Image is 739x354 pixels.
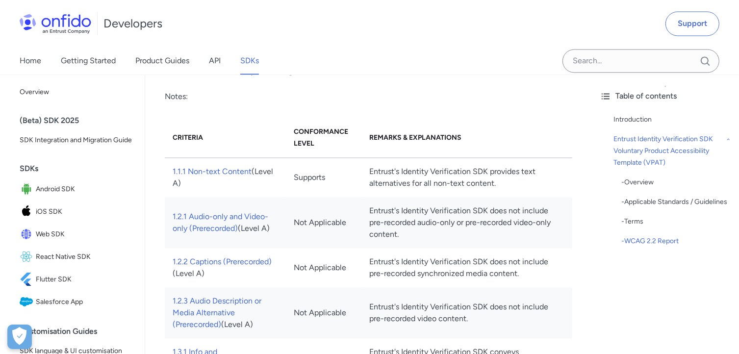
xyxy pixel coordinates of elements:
a: 1.2.1 Audio-only and Video-only (Prerecorded) [173,212,268,233]
span: Overview [20,86,133,98]
img: IconiOS SDK [20,205,36,219]
a: API [209,47,221,75]
a: IconFlutter SDKFlutter SDK [16,269,137,290]
img: IconWeb SDK [20,228,36,241]
button: Open Preferences [7,325,32,349]
td: Entrust's Identity Verification SDK provides text alternatives for all non-text content. [361,158,572,198]
strong: Remarks & Explanations [369,133,461,142]
td: (Level A) [165,248,286,287]
span: Salesforce App [36,295,133,309]
div: - WCAG 2.2 Report [621,235,731,247]
a: Entrust Identity Verification SDK Voluntary Product Accessibility Template (VPAT) [613,133,731,169]
img: IconFlutter SDK [20,273,36,286]
a: Product Guides [135,47,189,75]
a: SDKs [240,47,259,75]
p: Notes: [165,91,572,102]
a: Getting Started [61,47,116,75]
td: (Level A) [165,287,286,338]
a: Introduction [613,114,731,126]
h1: Developers [103,16,162,31]
a: SDK Integration and Migration Guide [16,130,137,150]
strong: Criteria [173,133,203,142]
a: IconiOS SDKiOS SDK [16,201,137,223]
td: Not Applicable [286,197,361,248]
td: (Level A) [165,197,286,248]
div: Cookie Preferences [7,325,32,349]
a: IconReact Native SDKReact Native SDK [16,246,137,268]
div: Customisation Guides [20,322,141,341]
td: Supports [286,158,361,198]
a: 1.2.3 Audio Description or Media Alternative (Prerecorded) [173,296,261,329]
div: - Applicable Standards / Guidelines [621,196,731,208]
img: Onfido Logo [20,14,91,33]
a: Home [20,47,41,75]
img: IconSalesforce App [20,295,36,309]
a: Support [665,11,719,36]
a: IconAndroid SDKAndroid SDK [16,178,137,200]
div: (Beta) SDK 2025 [20,111,141,130]
input: Onfido search input field [562,49,719,73]
div: Table of contents [600,90,731,102]
a: -Applicable Standards / Guidelines [621,196,731,208]
div: - Terms [621,216,731,228]
span: SDK Integration and Migration Guide [20,134,133,146]
span: Android SDK [36,182,133,196]
td: Entrust's Identity Verification SDK does not include pre-recorded video content. [361,287,572,338]
span: iOS SDK [36,205,133,219]
a: IconSalesforce AppSalesforce App [16,291,137,313]
img: IconReact Native SDK [20,250,36,264]
span: Web SDK [36,228,133,241]
td: Not Applicable [286,287,361,338]
img: IconAndroid SDK [20,182,36,196]
strong: Conformance Level [294,127,348,148]
a: -WCAG 2.2 Report [621,235,731,247]
a: 1.1.1 Non-text Content [173,167,252,176]
a: -Terms [621,216,731,228]
a: -Overview [621,177,731,188]
td: Entrust's Identity Verification SDK does not include pre-recorded synchronized media content. [361,248,572,287]
span: Flutter SDK [36,273,133,286]
td: (Level A) [165,158,286,198]
a: Overview [16,82,137,102]
a: 1.2.2 Captions (Prerecorded) [173,257,272,266]
td: Not Applicable [286,248,361,287]
div: - Overview [621,177,731,188]
a: IconWeb SDKWeb SDK [16,224,137,245]
div: SDKs [20,159,141,178]
span: React Native SDK [36,250,133,264]
td: Entrust's Identity Verification SDK does not include pre-recorded audio-only or pre-recorded vide... [361,197,572,248]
